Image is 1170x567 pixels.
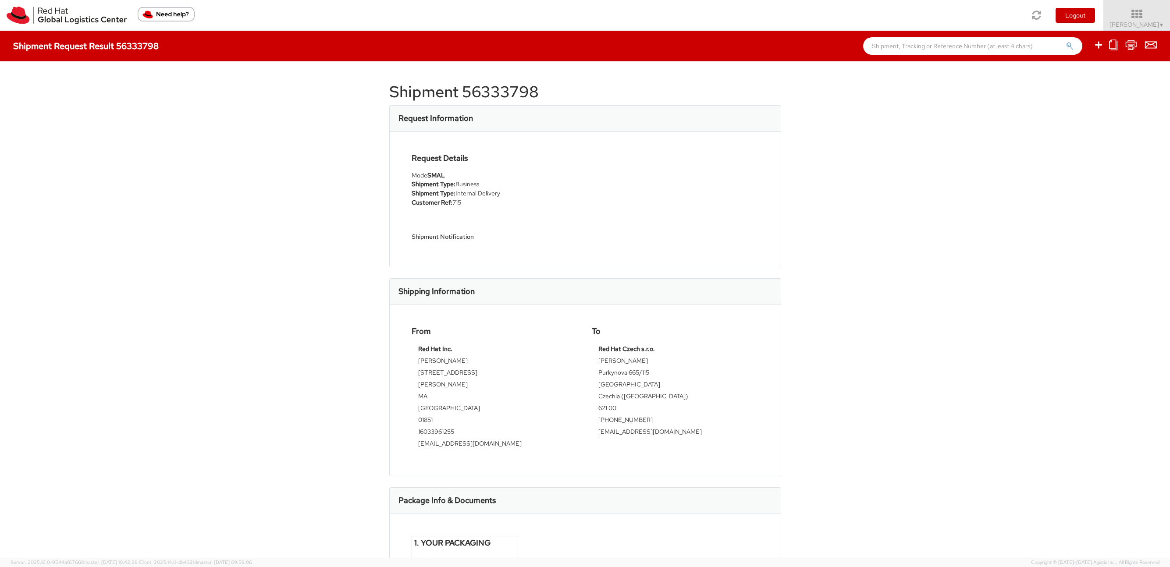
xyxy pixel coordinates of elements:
li: Internal Delivery [412,189,579,198]
span: Copyright © [DATE]-[DATE] Agistix Inc., All Rights Reserved [1031,559,1159,566]
h4: From [412,327,579,336]
span: master, [DATE] 10:42:29 [84,559,138,565]
img: rh-logistics-00dfa346123c4ec078e1.svg [7,7,127,24]
button: Logout [1056,8,1095,23]
span: ▼ [1159,21,1164,28]
td: [EMAIL_ADDRESS][DOMAIN_NAME] [418,439,572,451]
td: [GEOGRAPHIC_DATA] [598,380,752,392]
td: [STREET_ADDRESS] [418,368,572,380]
td: [PERSON_NAME] [418,356,572,368]
span: Client: 2025.14.0-db4321d [139,559,252,565]
strong: Red Hat Czech s.r.o. [598,345,655,353]
strong: SMAL [427,171,445,179]
td: 01851 [418,415,572,427]
li: Business [412,180,579,189]
h4: 1. Your Packaging [414,539,516,547]
h3: Shipping Information [398,287,475,296]
td: [EMAIL_ADDRESS][DOMAIN_NAME] [598,427,752,439]
h5: Shipment Notification [412,234,579,240]
td: [PERSON_NAME] [598,356,752,368]
td: MA [418,392,572,404]
input: Shipment, Tracking or Reference Number (at least 4 chars) [863,37,1082,55]
h4: Shipment Request Result 56333798 [13,41,159,51]
td: [PHONE_NUMBER] [598,415,752,427]
span: Server: 2025.16.0-9544af67660 [11,559,138,565]
td: [PERSON_NAME] [418,380,572,392]
span: master, [DATE] 09:59:06 [197,559,252,565]
td: [GEOGRAPHIC_DATA] [418,404,572,415]
h4: Request Details [412,154,579,163]
h3: Package Info & Documents [398,496,496,505]
td: 16033961255 [418,427,572,439]
strong: 1 [438,556,441,564]
td: 621 00 [598,404,752,415]
h3: Request Information [398,114,473,123]
td: Czechia ([GEOGRAPHIC_DATA]) [598,392,752,404]
div: Mode [412,171,579,180]
strong: Shipment Type: [412,189,455,197]
button: Need help? [138,7,195,21]
h4: To [592,327,759,336]
strong: Red Hat Inc. [418,345,452,353]
h1: Shipment 56333798 [389,83,781,101]
span: [PERSON_NAME] [1110,21,1164,28]
td: Purkynova 665/115 [598,368,752,380]
strong: Customer Ref: [412,198,452,206]
li: 715 [412,198,579,207]
strong: Shipment Type: [412,180,455,188]
li: Number: [414,556,516,565]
